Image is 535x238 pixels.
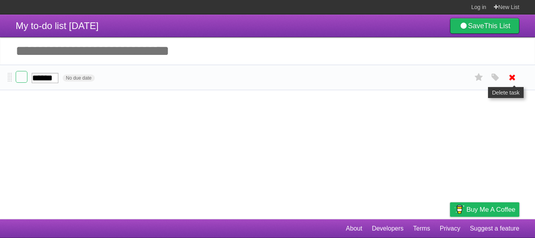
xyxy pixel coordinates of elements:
[413,221,430,236] a: Terms
[63,74,94,82] span: No due date
[346,221,362,236] a: About
[472,71,486,84] label: Star task
[450,18,519,34] a: SaveThis List
[440,221,460,236] a: Privacy
[372,221,403,236] a: Developers
[466,203,515,216] span: Buy me a coffee
[16,71,27,83] label: Done
[450,202,519,217] a: Buy me a coffee
[16,20,99,31] span: My to-do list [DATE]
[484,22,510,30] b: This List
[470,221,519,236] a: Suggest a feature
[454,203,465,216] img: Buy me a coffee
